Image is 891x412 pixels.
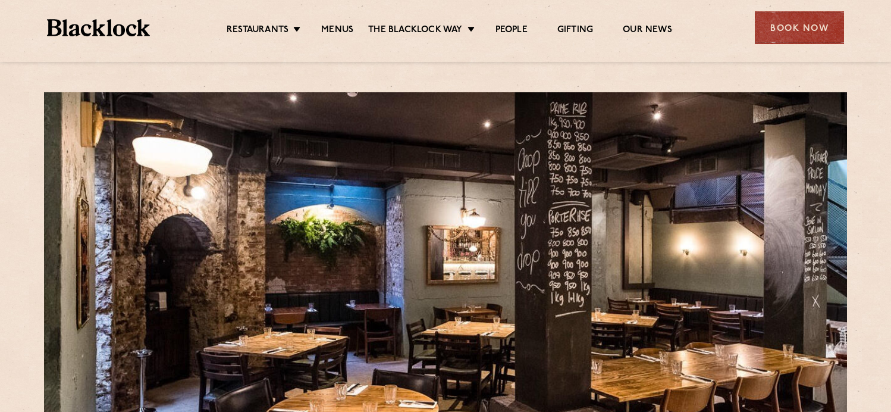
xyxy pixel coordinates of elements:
[227,24,288,38] a: Restaurants
[47,19,150,36] img: BL_Textured_Logo-footer-cropped.svg
[495,24,528,38] a: People
[321,24,353,38] a: Menus
[755,11,844,44] div: Book Now
[368,24,462,38] a: The Blacklock Way
[623,24,672,38] a: Our News
[557,24,593,38] a: Gifting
